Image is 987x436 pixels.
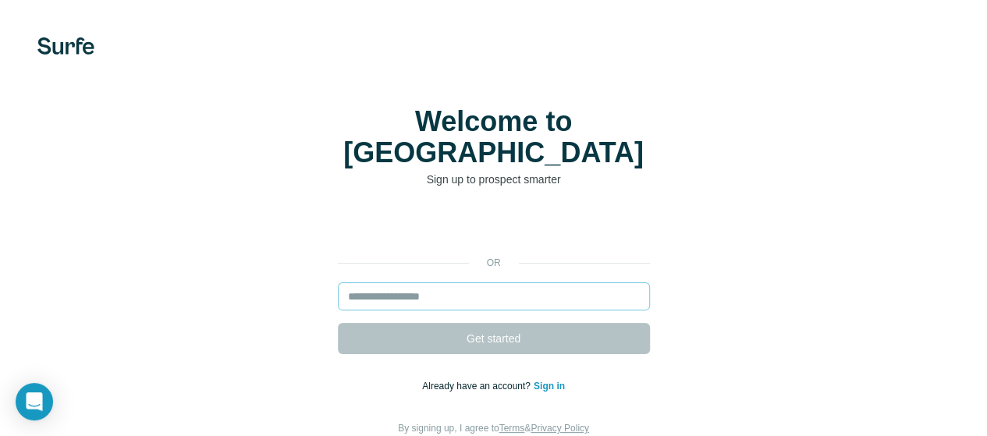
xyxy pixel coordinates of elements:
[37,37,94,55] img: Surfe's logo
[422,381,534,392] span: Already have an account?
[499,423,525,434] a: Terms
[330,211,658,245] iframe: Sign in with Google Button
[338,106,650,168] h1: Welcome to [GEOGRAPHIC_DATA]
[531,423,589,434] a: Privacy Policy
[338,172,650,187] p: Sign up to prospect smarter
[398,423,589,434] span: By signing up, I agree to &
[469,256,519,270] p: or
[534,381,565,392] a: Sign in
[16,383,53,420] div: Open Intercom Messenger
